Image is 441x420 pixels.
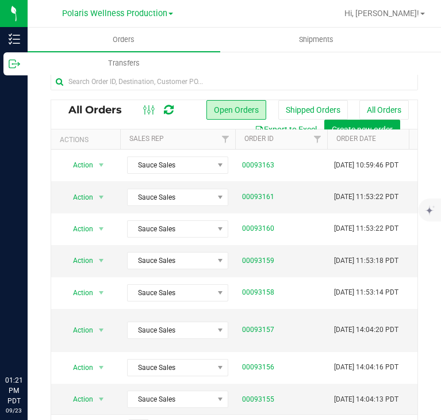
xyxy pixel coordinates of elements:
button: Open Orders [206,100,266,120]
span: Shipments [283,35,349,45]
iframe: Resource center [11,328,46,362]
span: [DATE] 14:04:16 PDT [334,362,398,373]
span: Action [63,391,94,407]
span: Sauce Sales [128,221,213,237]
span: Transfers [93,58,155,68]
a: Filter [308,129,327,149]
span: Sauce Sales [128,322,213,338]
a: 00093158 [242,287,274,298]
a: Orders [28,28,220,52]
span: [DATE] 11:53:18 PDT [334,255,398,266]
span: [DATE] 11:53:22 PDT [334,223,398,234]
span: All Orders [68,104,133,116]
span: Sauce Sales [128,253,213,269]
a: 00093159 [242,255,274,266]
input: Search Order ID, Destination, Customer PO... [51,73,418,90]
a: 00093160 [242,223,274,234]
a: Transfers [28,51,220,75]
span: Action [63,322,94,338]
span: Action [63,285,94,301]
a: Filter [216,129,235,149]
a: 00093155 [242,394,274,405]
span: Action [63,189,94,205]
a: Order ID [244,135,274,143]
span: Action [63,360,94,376]
span: Action [63,253,94,269]
p: 01:21 PM PDT [5,375,22,406]
span: select [94,360,109,376]
span: Sauce Sales [128,391,213,407]
span: [DATE] 11:53:22 PDT [334,192,398,203]
span: select [94,285,109,301]
span: Hi, [PERSON_NAME]! [344,9,419,18]
span: [DATE] 11:53:14 PDT [334,287,398,298]
span: Polaris Wellness Production [62,9,167,18]
button: Export to Excel [247,120,324,139]
div: Actions [60,136,116,144]
span: Orders [97,35,150,45]
a: 00093156 [242,362,274,373]
span: [DATE] 14:04:13 PDT [334,394,398,405]
span: [DATE] 10:59:46 PDT [334,160,398,171]
span: Sauce Sales [128,360,213,376]
span: Action [63,157,94,173]
span: Sauce Sales [128,189,213,205]
span: select [94,253,109,269]
a: 00093163 [242,160,274,171]
span: Create new order [332,125,393,134]
a: Sales Rep [129,135,164,143]
inline-svg: Outbound [9,58,20,70]
p: 09/23 [5,406,22,415]
span: select [94,221,109,237]
span: Action [63,221,94,237]
iframe: Resource center unread badge [34,326,48,340]
span: [DATE] 14:04:20 PDT [334,324,398,335]
a: 00093161 [242,192,274,203]
a: Order Date [336,135,376,143]
span: select [94,322,109,338]
span: select [94,189,109,205]
span: select [94,391,109,407]
a: Shipments [220,28,413,52]
a: 00093157 [242,324,274,335]
span: select [94,157,109,173]
button: Shipped Orders [278,100,348,120]
span: Sauce Sales [128,157,213,173]
button: Create new order [324,120,400,139]
button: All Orders [359,100,409,120]
span: Sauce Sales [128,285,213,301]
inline-svg: Inventory [9,33,20,45]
